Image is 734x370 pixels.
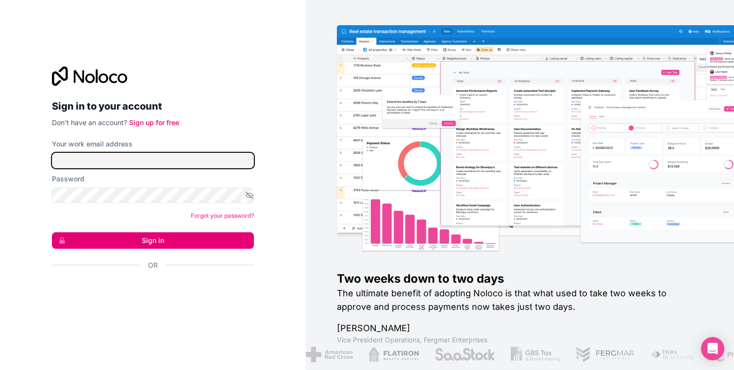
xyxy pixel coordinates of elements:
img: /assets/fergmar-CudnrXN5.png [567,347,627,362]
input: Password [52,188,254,203]
input: Email address [52,153,254,168]
h1: Two weeks down to two days [337,271,703,287]
span: Don't have an account? [52,118,127,127]
h2: Sign in to your account [52,97,254,115]
label: Password [52,174,84,184]
img: /assets/american-red-cross-BAupjrZR.png [298,347,345,362]
button: Sign in [52,232,254,249]
a: Forgot your password? [191,212,254,219]
h1: [PERSON_NAME] [337,322,703,335]
span: Or [148,260,158,270]
h1: Vice President Operations , Fergmar Enterprises [337,335,703,345]
img: /assets/gbstax-C-GtDUiK.png [503,347,552,362]
div: Open Intercom Messenger [701,337,724,360]
label: Your work email address [52,139,133,149]
iframe: Schaltfläche „Über Google anmelden“ [47,281,251,302]
a: Sign up for free [129,118,179,127]
h2: The ultimate benefit of adopting Noloco is that what used to take two weeks to approve and proces... [337,287,703,314]
img: /assets/saastock-C6Zbiodz.png [426,347,487,362]
img: /assets/flatiron-C8eUkumj.png [361,347,411,362]
img: /assets/fiera-fwj2N5v4.png [642,347,688,362]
